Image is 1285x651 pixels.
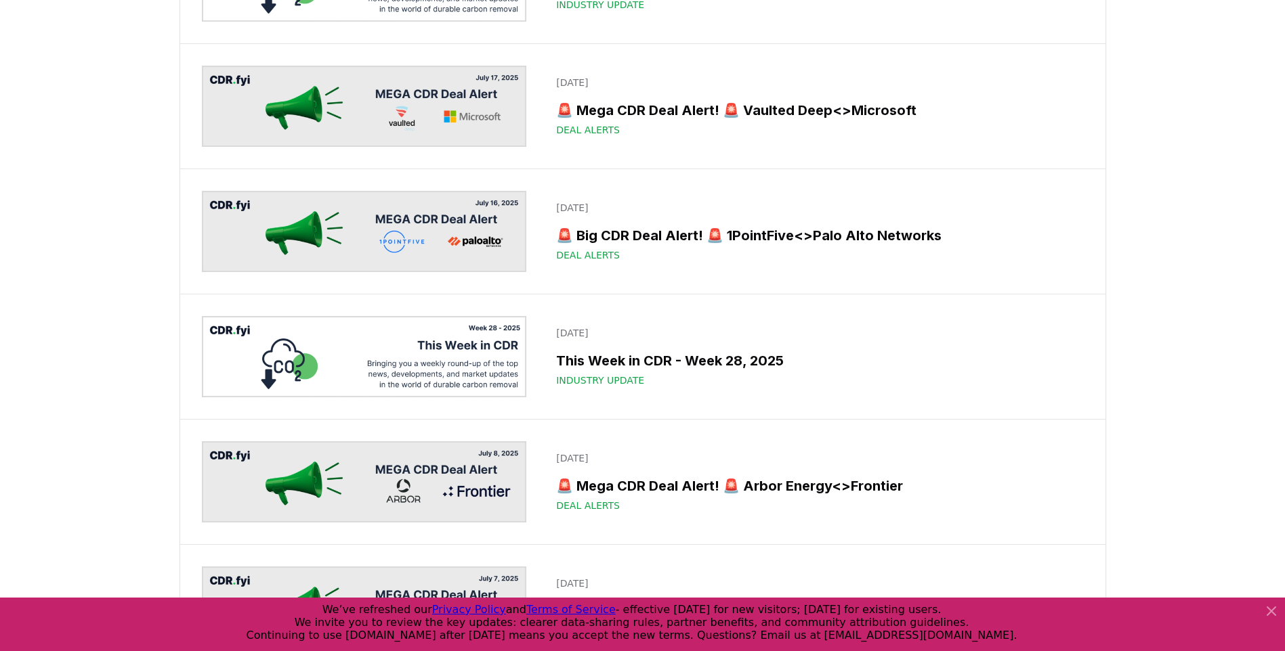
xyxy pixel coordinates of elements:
[548,193,1083,270] a: [DATE]🚨 Big CDR Deal Alert! 🚨 1PointFive<>Palo Alto NetworksDeal Alerts
[548,443,1083,520] a: [DATE]🚨 Mega CDR Deal Alert! 🚨 Arbor Energy<>FrontierDeal Alerts
[556,123,620,137] span: Deal Alerts
[202,191,527,272] img: 🚨 Big CDR Deal Alert! 🚨 1PointFive<>Palo Alto Networks blog post image
[202,316,527,397] img: This Week in CDR - Week 28, 2025 blog post image
[556,499,620,512] span: Deal Alerts
[556,577,1075,590] p: [DATE]
[556,225,1075,246] h3: 🚨 Big CDR Deal Alert! 🚨 1PointFive<>Palo Alto Networks
[556,351,1075,371] h3: This Week in CDR - Week 28, 2025
[556,201,1075,215] p: [DATE]
[548,68,1083,145] a: [DATE]🚨 Mega CDR Deal Alert! 🚨 Vaulted Deep<>MicrosoftDeal Alerts
[556,451,1075,465] p: [DATE]
[556,476,1075,496] h3: 🚨 Mega CDR Deal Alert! 🚨 Arbor Energy<>Frontier
[556,100,1075,120] h3: 🚨 Mega CDR Deal Alert! 🚨 Vaulted Deep<>Microsoft
[202,66,527,147] img: 🚨 Mega CDR Deal Alert! 🚨 Vaulted Deep<>Microsoft blog post image
[202,441,527,522] img: 🚨 Mega CDR Deal Alert! 🚨 Arbor Energy<>Frontier blog post image
[556,248,620,262] span: Deal Alerts
[548,318,1083,395] a: [DATE]This Week in CDR - Week 28, 2025Industry Update
[556,76,1075,89] p: [DATE]
[548,568,1083,646] a: [DATE]🚨 Mega CDR Deal Alert! 🚨 Gaia ProjectCo<>MicrosoftDeal Alerts
[556,326,1075,340] p: [DATE]
[202,566,527,648] img: 🚨 Mega CDR Deal Alert! 🚨 Gaia ProjectCo<>Microsoft blog post image
[556,374,644,387] span: Industry Update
